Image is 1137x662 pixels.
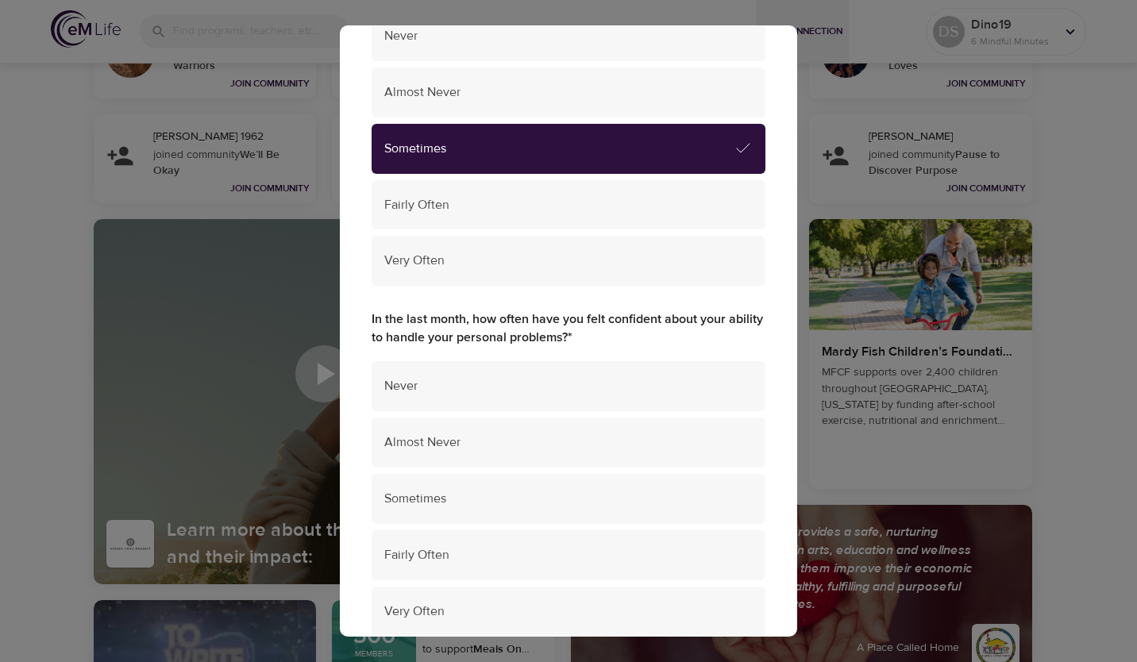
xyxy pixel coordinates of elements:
span: Very Often [384,602,753,621]
span: Almost Never [384,83,753,102]
span: Almost Never [384,433,753,452]
label: In the last month, how often have you felt confident about your ability to handle your personal p... [372,310,765,347]
span: Very Often [384,252,753,270]
span: Fairly Often [384,546,753,564]
span: Fairly Often [384,196,753,214]
span: Sometimes [384,490,753,508]
span: Never [384,27,753,45]
span: Sometimes [384,140,734,158]
span: Never [384,377,753,395]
